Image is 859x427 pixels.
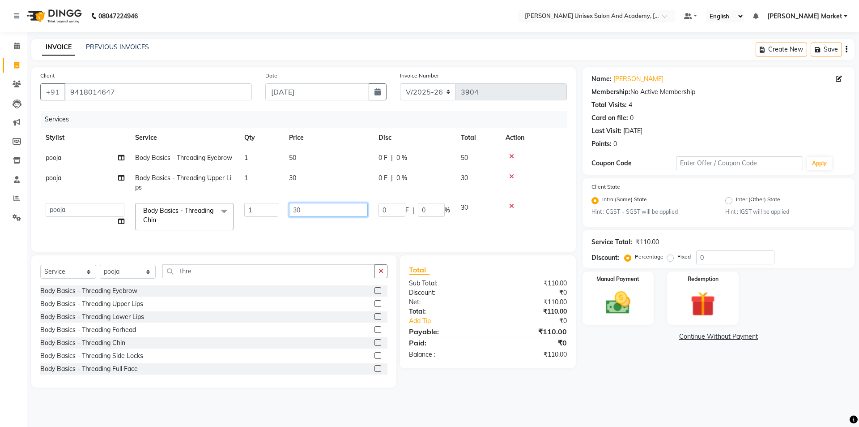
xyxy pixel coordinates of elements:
span: Body Basics - Threading Upper Lips [135,174,231,191]
div: [DATE] [623,126,642,136]
div: Discount: [591,253,619,263]
span: 50 [461,154,468,162]
span: | [391,173,393,183]
a: [PERSON_NAME] [613,74,663,84]
div: Services [41,111,574,128]
img: logo [23,4,84,29]
div: Coupon Code [591,159,676,168]
span: | [391,153,393,163]
input: Search or Scan [162,264,375,278]
div: ₹110.00 [488,279,573,288]
div: Net: [402,298,488,307]
div: 0 [630,113,634,123]
th: Service [130,128,239,148]
div: Sub Total: [402,279,488,288]
span: | [412,206,414,215]
div: 0 [613,139,617,149]
span: Total [409,265,429,275]
span: 50 [289,154,296,162]
label: Percentage [635,253,663,261]
th: Disc [373,128,455,148]
span: 0 % [396,153,407,163]
span: % [445,206,450,215]
label: Fixed [677,253,691,261]
a: PREVIOUS INVOICES [86,43,149,51]
a: INVOICE [42,39,75,56]
input: Enter Offer / Coupon Code [676,156,803,170]
label: Inter (Other) State [736,195,780,206]
div: Body Basics - Threading Chin [40,338,125,348]
a: x [156,216,160,224]
label: Date [265,72,277,80]
th: Qty [239,128,284,148]
th: Stylist [40,128,130,148]
a: Add Tip [402,316,502,326]
div: Body Basics - Threading Forhead [40,325,136,335]
div: Service Total: [591,237,632,247]
span: F [405,206,409,215]
div: Membership: [591,87,630,97]
span: 0 % [396,173,407,183]
div: ₹0 [502,316,573,326]
div: ₹110.00 [488,307,573,316]
div: ₹110.00 [636,237,659,247]
div: Points: [591,139,612,149]
img: _cash.svg [598,289,638,317]
small: Hint : IGST will be applied [725,208,846,216]
button: Apply [807,157,832,170]
button: Create New [756,43,807,56]
div: Paid: [402,337,488,348]
span: [PERSON_NAME] Market [767,12,842,21]
span: Body Basics - Threading Chin [143,207,213,224]
div: Total Visits: [591,100,627,110]
div: Payable: [402,326,488,337]
div: Name: [591,74,612,84]
div: ₹0 [488,337,573,348]
label: Client [40,72,55,80]
span: pooja [46,154,61,162]
div: Body Basics - Threading Full Face [40,364,138,374]
small: Hint : CGST + SGST will be applied [591,208,712,216]
button: +91 [40,83,65,100]
div: Total: [402,307,488,316]
label: Intra (Same) State [602,195,647,206]
label: Client State [591,183,620,191]
div: Last Visit: [591,126,621,136]
button: Save [811,43,842,56]
div: ₹0 [488,288,573,298]
span: Body Basics - Threading Eyebrow [135,154,232,162]
span: 30 [289,174,296,182]
div: No Active Membership [591,87,846,97]
b: 08047224946 [98,4,138,29]
th: Total [455,128,500,148]
span: 0 F [378,173,387,183]
div: ₹110.00 [488,326,573,337]
div: ₹110.00 [488,350,573,359]
span: pooja [46,174,61,182]
span: 1 [244,154,248,162]
label: Redemption [688,275,719,283]
label: Invoice Number [400,72,439,80]
div: Discount: [402,288,488,298]
label: Manual Payment [596,275,639,283]
div: ₹110.00 [488,298,573,307]
th: Price [284,128,373,148]
span: 30 [461,174,468,182]
span: 30 [461,203,468,211]
th: Action [500,128,567,148]
input: Search by Name/Mobile/Email/Code [64,83,252,100]
div: Body Basics - Threading Upper Lips [40,299,143,309]
div: 4 [629,100,632,110]
div: Body Basics - Threading Side Locks [40,351,143,361]
div: Card on file: [591,113,628,123]
a: Continue Without Payment [584,332,853,341]
span: 1 [244,174,248,182]
img: _gift.svg [683,289,723,319]
span: 0 F [378,153,387,163]
div: Body Basics - Threading Eyebrow [40,286,137,296]
div: Body Basics - Threading Lower Lips [40,312,144,322]
div: Balance : [402,350,488,359]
